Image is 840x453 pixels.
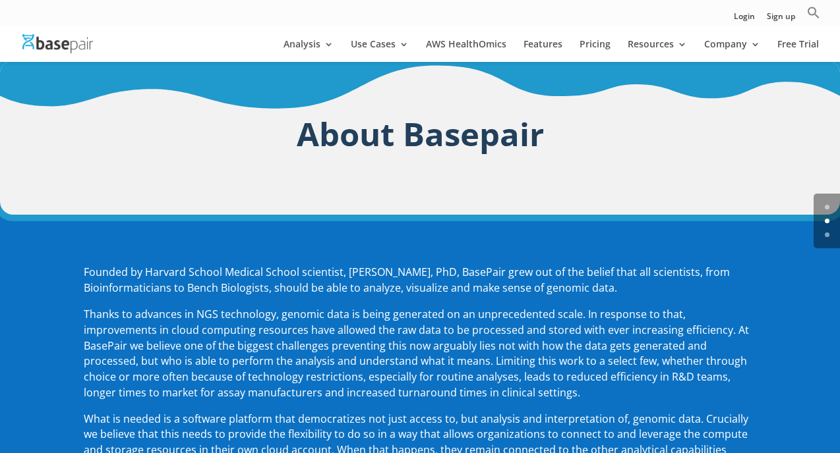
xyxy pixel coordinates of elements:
[426,40,506,62] a: AWS HealthOmics
[777,40,819,62] a: Free Trial
[807,6,820,26] a: Search Icon Link
[704,40,760,62] a: Company
[84,111,756,164] h1: About Basepair
[22,34,93,53] img: Basepair
[84,307,749,400] span: Thanks to advances in NGS technology, genomic data is being generated on an unprecedented scale. ...
[767,13,795,26] a: Sign up
[825,205,829,209] a: 0
[524,40,562,62] a: Features
[628,40,687,62] a: Resources
[774,387,824,437] iframe: Drift Widget Chat Controller
[284,40,334,62] a: Analysis
[351,40,409,62] a: Use Cases
[807,6,820,19] svg: Search
[734,13,755,26] a: Login
[825,219,829,223] a: 1
[825,232,829,237] a: 2
[84,265,756,307] p: Founded by Harvard School Medical School scientist, [PERSON_NAME], PhD, BasePair grew out of the ...
[580,40,611,62] a: Pricing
